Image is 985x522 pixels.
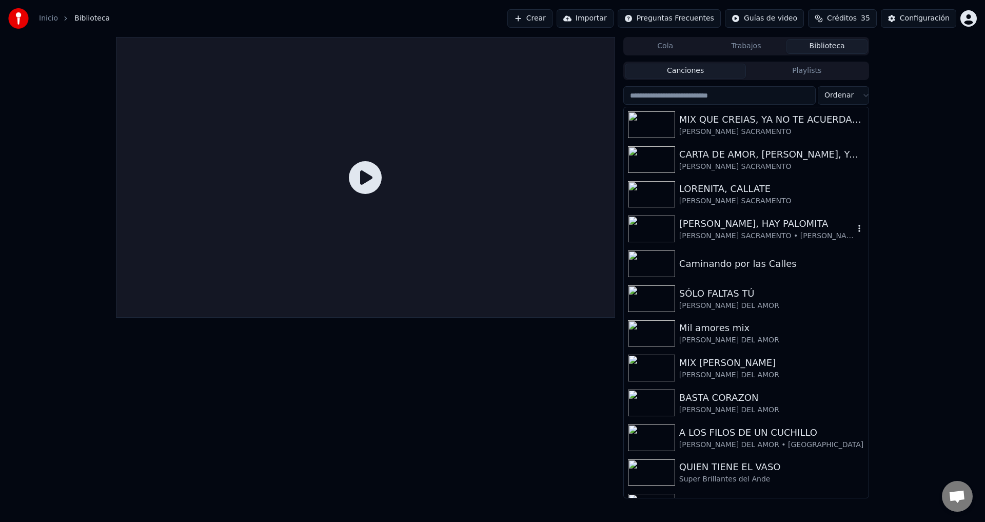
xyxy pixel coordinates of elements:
div: [PERSON_NAME] SACRAMENTO [679,127,864,137]
button: Playlists [746,64,868,79]
div: A LOS FILOS DE UN CUCHILLO [679,426,864,440]
div: Te Sigo Amando [679,495,864,509]
div: [PERSON_NAME] DEL AMOR [679,405,864,415]
div: Configuración [900,13,950,24]
div: Caminando por las Calles [679,257,864,271]
div: SÓLO FALTAS TÚ [679,286,864,301]
div: Mil amores mix [679,321,864,335]
button: Guías de video [725,9,804,28]
span: Biblioteca [74,13,110,24]
div: QUIEN TIENE EL VASO [679,460,864,474]
div: CARTA DE AMOR, [PERSON_NAME], YA SE MARCHO [679,147,864,162]
span: Ordenar [824,90,854,101]
nav: breadcrumb [39,13,110,24]
div: Super Brillantes del Ande [679,474,864,485]
div: MIX [PERSON_NAME] [679,356,864,370]
button: Trabajos [706,39,787,54]
a: Inicio [39,13,58,24]
div: [PERSON_NAME] DEL AMOR [679,301,864,311]
div: [PERSON_NAME], HAY PALOMITA [679,217,854,231]
div: [PERSON_NAME] SACRAMENTO [679,196,864,206]
button: Créditos35 [808,9,877,28]
a: Chat abierto [942,481,973,512]
div: LORENITA, CALLATE [679,182,864,196]
div: [PERSON_NAME] SACRAMENTO [679,162,864,172]
span: Créditos [827,13,857,24]
img: youka [8,8,29,29]
button: Biblioteca [786,39,868,54]
button: Importar [557,9,614,28]
button: Cola [625,39,706,54]
div: MIX QUE CREIAS, YA NO TE ACUERDAS DE MI, QUE ME PASARA [679,112,864,127]
div: [PERSON_NAME] DEL AMOR [679,335,864,345]
div: [PERSON_NAME] DEL AMOR [679,370,864,380]
span: 35 [861,13,870,24]
button: Crear [507,9,553,28]
div: [PERSON_NAME] SACRAMENTO • [PERSON_NAME] [679,231,854,241]
div: BASTA CORAZON [679,391,864,405]
button: Configuración [881,9,956,28]
button: Preguntas Frecuentes [618,9,721,28]
div: [PERSON_NAME] DEL AMOR • [GEOGRAPHIC_DATA] [679,440,864,450]
button: Canciones [625,64,746,79]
